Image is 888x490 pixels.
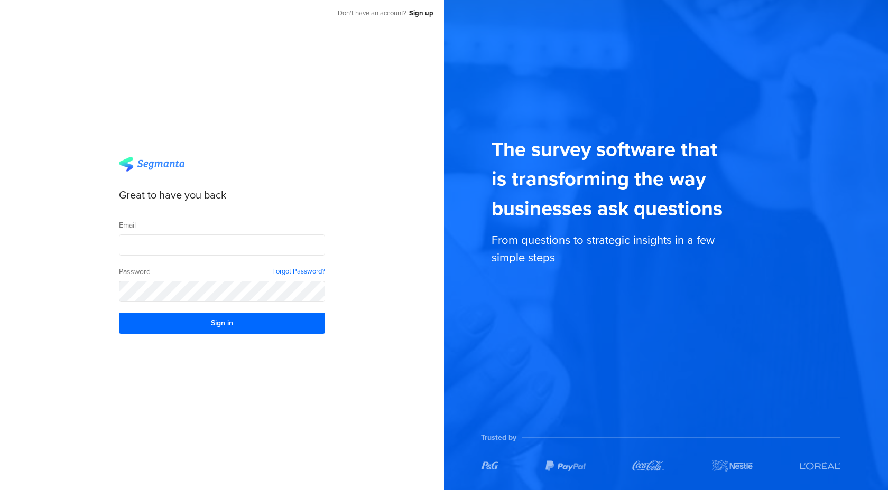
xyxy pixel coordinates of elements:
div: Password [119,266,151,277]
div: The survey software that is transforming the way businesses ask questions [492,134,735,223]
button: Sign in [119,313,325,334]
div: Great to have you back [119,187,325,203]
img: pg.svg [481,453,499,475]
div: Email [119,220,136,231]
a: Forgot Password? [272,266,325,281]
div: From questions to strategic insights in a few simple steps [492,231,735,266]
img: paypal.svg [545,453,586,475]
img: cocacola.svg [632,453,665,475]
div: Don't have an account? [338,8,406,18]
img: nestle.svg [711,454,754,474]
a: Sign up [409,8,433,18]
img: loreal.svg [800,453,840,475]
img: segmanta-logo-final.png [119,157,184,172]
div: Trusted by [481,432,516,443]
